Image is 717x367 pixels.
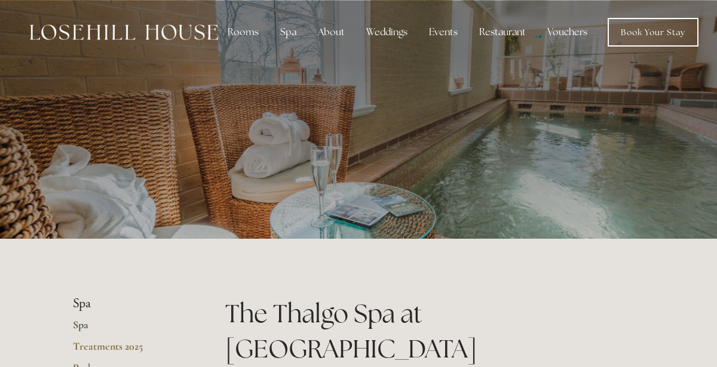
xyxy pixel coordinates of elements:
div: Rooms [218,20,268,44]
img: Losehill House [30,24,218,40]
div: About [308,20,354,44]
a: Treatments 2025 [73,340,187,361]
div: Spa [271,20,306,44]
a: Book Your Stay [608,18,698,47]
li: Spa [73,296,187,312]
div: Weddings [357,20,417,44]
a: Vouchers [538,20,597,44]
h1: The Thalgo Spa at [GEOGRAPHIC_DATA] [225,296,644,366]
div: Restaurant [470,20,535,44]
div: Events [419,20,467,44]
a: Spa [73,318,187,340]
